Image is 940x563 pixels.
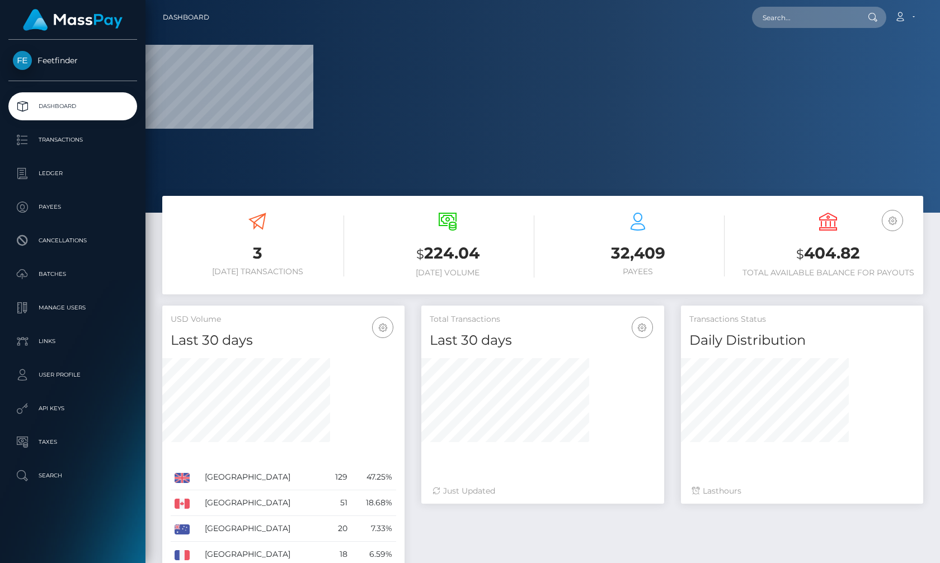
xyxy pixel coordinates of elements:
td: 51 [325,490,351,516]
td: [GEOGRAPHIC_DATA] [201,490,325,516]
p: Links [13,333,133,350]
small: $ [416,246,424,262]
a: Batches [8,260,137,288]
h5: USD Volume [171,314,396,325]
td: [GEOGRAPHIC_DATA] [201,516,325,542]
h3: 3 [171,242,344,264]
h4: Last 30 days [171,331,396,350]
h6: Total Available Balance for Payouts [741,268,915,278]
td: 7.33% [351,516,397,542]
h3: 224.04 [361,242,534,265]
div: Just Updated [433,485,652,497]
p: API Keys [13,400,133,417]
a: API Keys [8,395,137,423]
h3: 32,409 [551,242,725,264]
td: 20 [325,516,351,542]
span: Feetfinder [8,55,137,65]
a: Transactions [8,126,137,154]
a: Payees [8,193,137,221]
a: Dashboard [163,6,209,29]
input: Search... [752,7,857,28]
div: Last hours [692,485,912,497]
a: Ledger [8,159,137,187]
td: 129 [325,465,351,490]
img: Feetfinder [13,51,32,70]
img: GB.png [175,473,190,483]
a: Cancellations [8,227,137,255]
a: User Profile [8,361,137,389]
p: Payees [13,199,133,215]
td: [GEOGRAPHIC_DATA] [201,465,325,490]
img: CA.png [175,499,190,509]
h3: 404.82 [741,242,915,265]
p: Cancellations [13,232,133,249]
p: Manage Users [13,299,133,316]
p: Batches [13,266,133,283]
h4: Last 30 days [430,331,655,350]
img: MassPay Logo [23,9,123,31]
small: $ [796,246,804,262]
a: Taxes [8,428,137,456]
td: 18.68% [351,490,397,516]
h5: Transactions Status [689,314,915,325]
p: Search [13,467,133,484]
h6: Payees [551,267,725,276]
p: Ledger [13,165,133,182]
p: User Profile [13,367,133,383]
h6: [DATE] Volume [361,268,534,278]
h6: [DATE] Transactions [171,267,344,276]
a: Dashboard [8,92,137,120]
a: Links [8,327,137,355]
img: AU.png [175,524,190,534]
p: Taxes [13,434,133,451]
h5: Total Transactions [430,314,655,325]
p: Dashboard [13,98,133,115]
img: FR.png [175,550,190,560]
h4: Daily Distribution [689,331,915,350]
a: Search [8,462,137,490]
p: Transactions [13,132,133,148]
td: 47.25% [351,465,397,490]
a: Manage Users [8,294,137,322]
